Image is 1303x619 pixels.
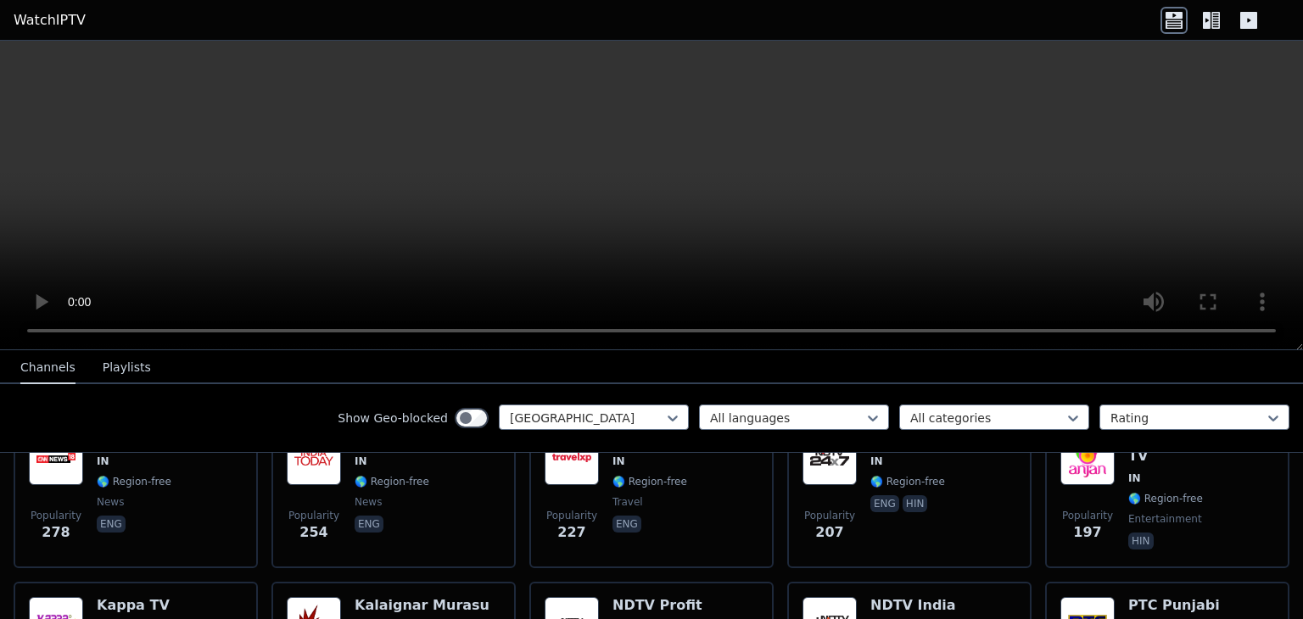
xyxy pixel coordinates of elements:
span: Popularity [1062,509,1113,522]
img: Travelxp [545,431,599,485]
span: Popularity [31,509,81,522]
span: Popularity [288,509,339,522]
button: Playlists [103,352,151,384]
h6: Kalaignar Murasu [355,597,489,614]
span: 🌎 Region-free [355,475,429,488]
h6: NDTV India [870,597,956,614]
img: India Today [287,431,341,485]
p: eng [870,495,899,512]
span: 227 [557,522,585,543]
span: news [355,495,382,509]
span: travel [612,495,643,509]
span: 278 [42,522,70,543]
span: Popularity [546,509,597,522]
span: 🌎 Region-free [612,475,687,488]
span: IN [612,454,625,468]
h6: Kappa TV [97,597,171,614]
span: 🌎 Region-free [1128,492,1203,505]
span: 197 [1073,522,1101,543]
span: IN [355,454,367,468]
p: eng [97,516,126,533]
img: Anjan TV [1060,431,1115,485]
h6: NDTV Profit [612,597,702,614]
span: IN [1128,471,1141,485]
span: 207 [815,522,843,543]
label: Show Geo-blocked [338,410,448,427]
p: eng [355,516,383,533]
span: entertainment [1128,512,1202,526]
span: news [97,495,124,509]
span: 254 [299,522,327,543]
span: 🌎 Region-free [97,475,171,488]
p: hin [1128,533,1154,549]
img: NDTV 24x7 [802,431,857,485]
span: 🌎 Region-free [870,475,945,488]
span: IN [870,454,883,468]
img: CNN News 18 [29,431,83,485]
span: Popularity [804,509,855,522]
p: hin [903,495,928,512]
button: Channels [20,352,75,384]
a: WatchIPTV [14,10,86,31]
p: eng [612,516,641,533]
h6: PTC Punjabi [1128,597,1220,614]
span: IN [97,454,109,468]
